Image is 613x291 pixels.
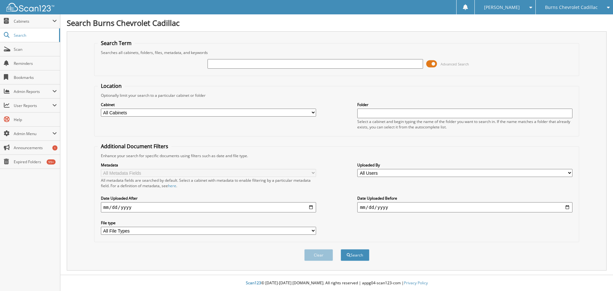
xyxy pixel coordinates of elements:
span: Bookmarks [14,75,57,80]
input: start [101,202,316,212]
legend: Location [98,82,125,89]
button: Clear [304,249,333,261]
label: Date Uploaded After [101,195,316,201]
div: Optionally limit your search to a particular cabinet or folder [98,93,576,98]
div: All metadata fields are searched by default. Select a cabinet with metadata to enable filtering b... [101,178,316,188]
span: Expired Folders [14,159,57,165]
a: Privacy Policy [404,280,428,286]
span: Cabinets [14,19,52,24]
div: Select a cabinet and begin typing the name of the folder you want to search in. If the name match... [357,119,572,130]
span: Search [14,33,56,38]
span: Reminders [14,61,57,66]
input: end [357,202,572,212]
div: Enhance your search for specific documents using filters such as date and file type. [98,153,576,158]
legend: Additional Document Filters [98,143,171,150]
label: Folder [357,102,572,107]
span: User Reports [14,103,52,108]
label: Uploaded By [357,162,572,168]
div: © [DATE]-[DATE] [DOMAIN_NAME]. All rights reserved | appg04-scan123-com | [60,275,613,291]
span: Announcements [14,145,57,150]
h1: Search Burns Chevrolet Cadillac [67,18,607,28]
label: Date Uploaded Before [357,195,572,201]
img: scan123-logo-white.svg [6,3,54,11]
span: Help [14,117,57,122]
div: 1 [52,145,57,150]
span: Burns Chevrolet Cadillac [545,5,598,9]
legend: Search Term [98,40,135,47]
span: Admin Menu [14,131,52,136]
label: File type [101,220,316,226]
span: Admin Reports [14,89,52,94]
span: Scan123 [246,280,261,286]
button: Search [341,249,369,261]
a: here [168,183,176,188]
label: Metadata [101,162,316,168]
div: Searches all cabinets, folders, files, metadata, and keywords [98,50,576,55]
label: Cabinet [101,102,316,107]
div: 99+ [47,159,56,165]
span: Scan [14,47,57,52]
span: Advanced Search [441,62,469,66]
span: [PERSON_NAME] [484,5,520,9]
